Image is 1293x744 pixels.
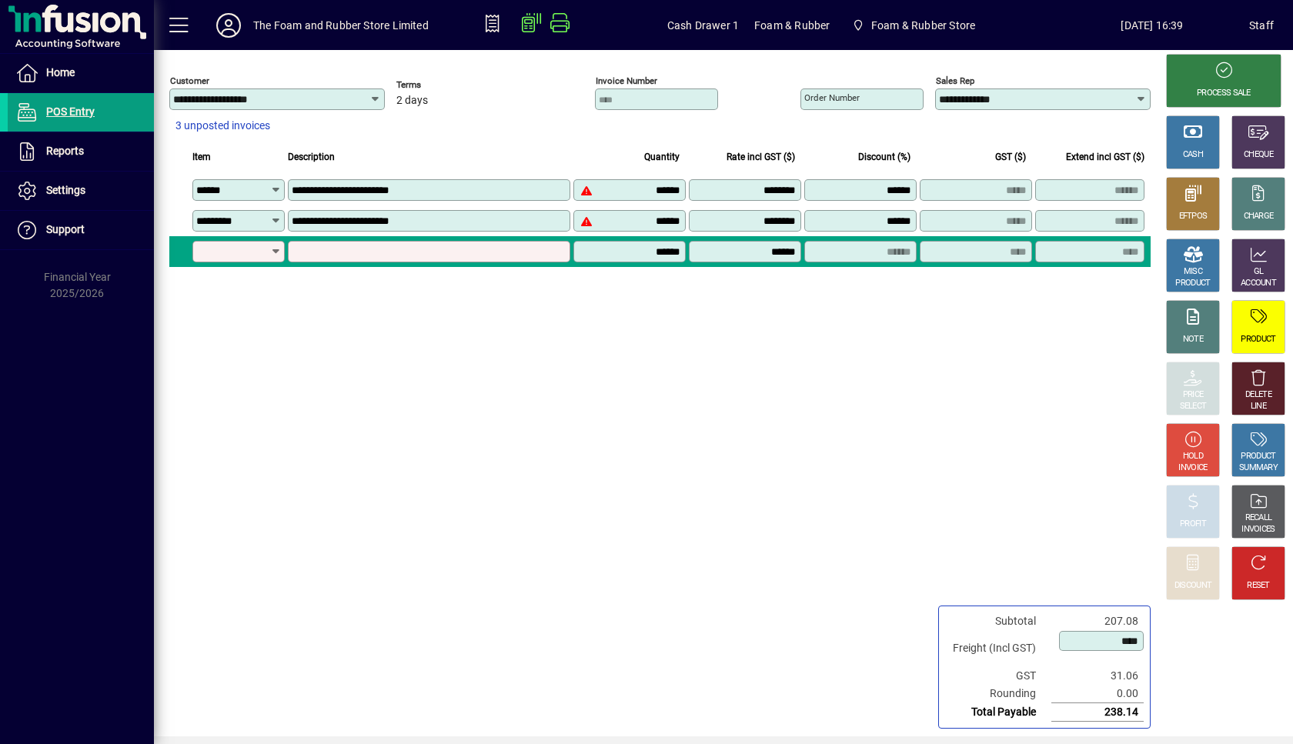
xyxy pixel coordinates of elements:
span: Settings [46,184,85,196]
div: DELETE [1245,389,1271,401]
div: PROFIT [1180,519,1206,530]
div: GL [1254,266,1264,278]
a: Reports [8,132,154,171]
mat-label: Order number [804,92,860,103]
span: Foam & Rubber Store [845,12,981,39]
span: 2 days [396,95,428,107]
div: PRODUCT [1241,334,1275,345]
td: 207.08 [1051,612,1144,630]
div: PROCESS SALE [1197,88,1251,99]
td: 238.14 [1051,703,1144,722]
div: RESET [1247,580,1270,592]
button: 3 unposted invoices [169,112,276,140]
div: HOLD [1183,451,1203,462]
td: Total Payable [945,703,1051,722]
div: The Foam and Rubber Store Limited [253,13,429,38]
span: Home [46,66,75,78]
div: ACCOUNT [1241,278,1276,289]
div: SELECT [1180,401,1207,412]
span: GST ($) [995,148,1026,165]
td: Subtotal [945,612,1051,630]
div: DISCOUNT [1174,580,1211,592]
a: Support [8,211,154,249]
div: LINE [1251,401,1266,412]
div: PRODUCT [1175,278,1210,289]
div: PRODUCT [1241,451,1275,462]
div: CHEQUE [1244,149,1273,161]
span: Discount (%) [858,148,910,165]
div: Staff [1249,13,1274,38]
span: Reports [46,145,84,157]
div: CASH [1183,149,1203,161]
span: Foam & Rubber Store [871,13,975,38]
span: [DATE] 16:39 [1055,13,1249,38]
span: Extend incl GST ($) [1066,148,1144,165]
div: MISC [1184,266,1202,278]
span: Support [46,223,85,235]
mat-label: Invoice number [596,75,657,86]
span: Item [192,148,211,165]
span: Foam & Rubber [754,13,830,38]
span: Cash Drawer 1 [667,13,739,38]
button: Profile [204,12,253,39]
div: NOTE [1183,334,1203,345]
span: Quantity [644,148,680,165]
div: EFTPOS [1179,211,1208,222]
a: Settings [8,172,154,210]
div: CHARGE [1244,211,1274,222]
div: RECALL [1245,512,1272,524]
div: SUMMARY [1239,462,1278,474]
div: PRICE [1183,389,1204,401]
span: 3 unposted invoices [175,118,270,134]
span: POS Entry [46,105,95,118]
div: INVOICES [1241,524,1275,535]
td: Rounding [945,685,1051,703]
span: Terms [396,80,489,90]
mat-label: Customer [170,75,209,86]
div: INVOICE [1178,462,1207,474]
a: Home [8,54,154,92]
td: GST [945,667,1051,685]
td: Freight (Incl GST) [945,630,1051,667]
span: Rate incl GST ($) [727,148,795,165]
td: 31.06 [1051,667,1144,685]
mat-label: Sales rep [936,75,974,86]
span: Description [288,148,335,165]
td: 0.00 [1051,685,1144,703]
